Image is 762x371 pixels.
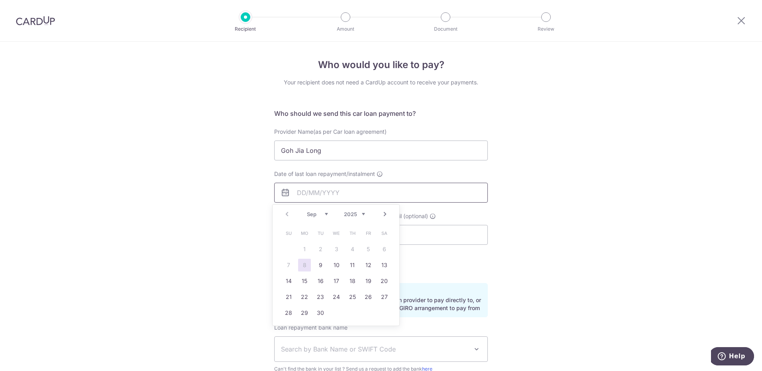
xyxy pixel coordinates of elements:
[346,259,359,271] a: 11
[346,227,359,240] span: Thursday
[314,275,327,287] a: 16
[330,227,343,240] span: Wednesday
[711,347,754,367] iframe: Opens a widget where you can find more information
[282,291,295,303] a: 21
[298,275,311,287] a: 15
[346,291,359,303] a: 25
[416,25,475,33] p: Document
[330,259,343,271] a: 10
[298,291,311,303] a: 22
[330,291,343,303] a: 24
[378,275,391,287] a: 20
[298,307,311,319] a: 29
[281,344,468,354] span: Search by Bank Name or SWIFT Code
[346,275,359,287] a: 18
[316,25,375,33] p: Amount
[362,227,375,240] span: Friday
[18,6,34,13] span: Help
[282,307,295,319] a: 28
[378,291,391,303] a: 27
[378,259,391,271] a: 13
[274,78,488,86] div: Your recipient does not need a CardUp account to receive your payments.
[362,275,375,287] a: 19
[314,307,327,319] a: 30
[314,259,327,271] a: 9
[274,170,375,178] span: Date of last loan repayment/instalment
[216,25,275,33] p: Recipient
[314,227,327,240] span: Tuesday
[378,227,391,240] span: Saturday
[274,324,348,332] label: Loan repayment bank name
[16,16,55,25] img: CardUp
[274,128,387,135] span: Provider Name(as per Car loan agreement)
[380,209,390,219] a: Next
[362,259,375,271] a: 12
[282,275,295,287] a: 14
[282,227,295,240] span: Sunday
[330,275,343,287] a: 17
[517,25,575,33] p: Review
[298,227,311,240] span: Monday
[298,259,311,271] a: 8
[274,109,488,118] h5: Who should we send this car loan payment to?
[274,58,488,72] h4: Who would you like to pay?
[362,291,375,303] a: 26
[274,183,488,203] input: DD/MM/YYYY
[314,291,327,303] a: 23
